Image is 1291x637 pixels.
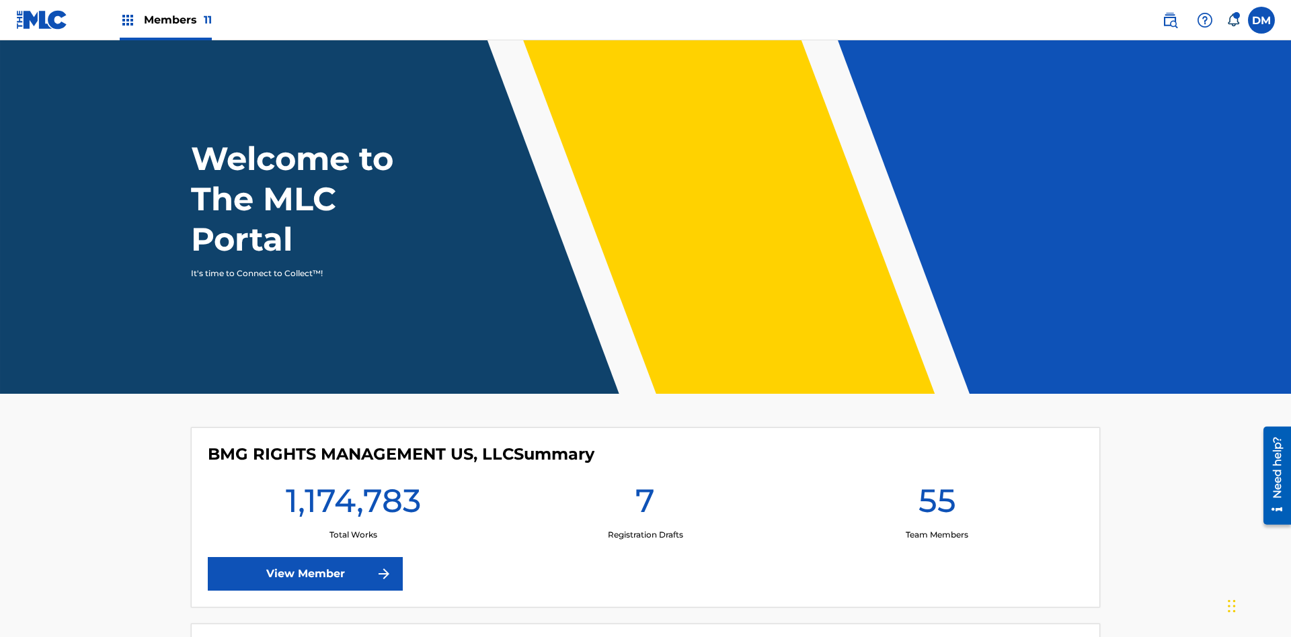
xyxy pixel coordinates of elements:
iframe: Chat Widget [1224,572,1291,637]
h1: Welcome to The MLC Portal [191,138,442,259]
p: Team Members [906,529,968,541]
div: Help [1191,7,1218,34]
h4: BMG RIGHTS MANAGEMENT US, LLC [208,444,594,464]
iframe: Resource Center [1253,421,1291,532]
img: f7272a7cc735f4ea7f67.svg [376,566,392,582]
a: View Member [208,557,403,591]
p: Total Works [329,529,377,541]
img: Top Rightsholders [120,12,136,28]
a: Public Search [1157,7,1183,34]
img: help [1197,12,1213,28]
div: User Menu [1248,7,1275,34]
p: It's time to Connect to Collect™! [191,267,424,280]
img: MLC Logo [16,10,68,30]
div: Drag [1228,586,1236,626]
span: 11 [204,13,212,26]
p: Registration Drafts [608,529,683,541]
h1: 7 [635,480,655,529]
h1: 1,174,783 [286,480,421,529]
h1: 55 [918,480,956,529]
span: Members [144,12,212,28]
div: Notifications [1226,13,1240,27]
img: search [1162,12,1178,28]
